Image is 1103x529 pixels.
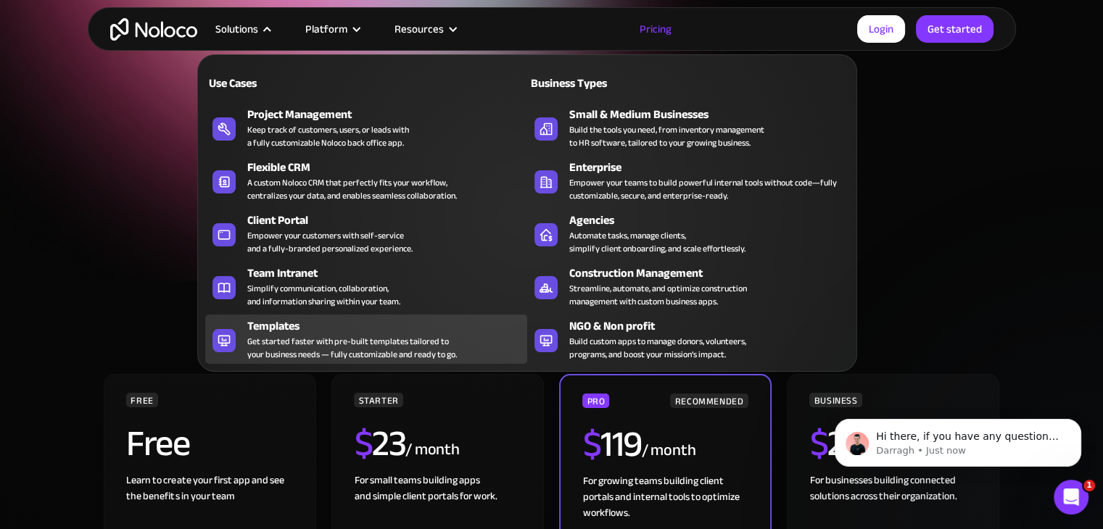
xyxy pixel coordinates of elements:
a: Construction ManagementStreamline, automate, and optimize constructionmanagement with custom busi... [527,262,849,311]
a: home [110,18,197,41]
iframe: Intercom live chat [1054,480,1088,515]
div: Simplify communication, collaboration, and information sharing within your team. [247,282,400,308]
div: NGO & Non profit [569,317,856,335]
div: Business Types [527,75,682,92]
div: BUSINESS [809,393,862,407]
div: Get started faster with pre-built templates tailored to your business needs — fully customizable ... [247,335,457,361]
span: $ [582,410,600,478]
h2: Free [126,425,189,462]
a: Pricing [621,20,690,38]
div: Build the tools you need, from inventory management to HR software, tailored to your growing busi... [569,123,764,149]
div: Build custom apps to manage donors, volunteers, programs, and boost your mission’s impact. [569,335,746,361]
div: PRO [582,393,609,408]
a: EnterpriseEmpower your teams to build powerful internal tools without code—fully customizable, se... [527,156,849,205]
div: A custom Noloco CRM that perfectly fits your workflow, centralizes your data, and enables seamles... [247,176,457,202]
div: Resources [376,20,473,38]
h2: 119 [582,426,641,462]
a: Client PortalEmpower your customers with self-serviceand a fully-branded personalized experience. [205,209,527,258]
a: Flexible CRMA custom Noloco CRM that perfectly fits your workflow,centralizes your data, and enab... [205,156,527,205]
a: Login [857,15,905,43]
a: Business Types [527,66,849,99]
div: RECOMMENDED [670,393,748,408]
div: Empower your customers with self-service and a fully-branded personalized experience. [247,229,413,255]
span: $ [354,409,372,478]
nav: Solutions [197,34,857,372]
div: Solutions [215,20,258,38]
a: Use Cases [205,66,527,99]
div: Solutions [197,20,287,38]
iframe: Intercom notifications message [813,388,1103,490]
div: Automate tasks, manage clients, simplify client onboarding, and scale effortlessly. [569,229,745,255]
div: STARTER [354,393,402,407]
div: Construction Management [569,264,856,282]
div: Templates [247,317,534,335]
div: Streamline, automate, and optimize construction management with custom business apps. [569,282,747,308]
h2: 255 [809,425,879,462]
a: Project ManagementKeep track of customers, users, or leads witha fully customizable Noloco back o... [205,103,527,152]
div: Project Management [247,106,534,123]
div: Keep track of customers, users, or leads with a fully customizable Noloco back office app. [247,123,409,149]
span: 1 [1083,480,1095,491]
a: Get started [916,15,993,43]
div: Empower your teams to build powerful internal tools without code—fully customizable, secure, and ... [569,176,842,202]
div: Team Intranet [247,264,534,282]
div: Use Cases [205,75,360,92]
a: TemplatesGet started faster with pre-built templates tailored toyour business needs — fully custo... [205,315,527,364]
div: Enterprise [569,159,856,176]
div: Platform [287,20,376,38]
div: / month [641,439,695,462]
h1: A plan for organizations of all sizes [102,80,1001,123]
a: AgenciesAutomate tasks, manage clients,simplify client onboarding, and scale effortlessly. [527,209,849,258]
div: / month [405,438,460,462]
div: Client Portal [247,212,534,229]
div: FREE [126,393,158,407]
span: $ [809,409,827,478]
div: Agencies [569,212,856,229]
a: Small & Medium BusinessesBuild the tools you need, from inventory managementto HR software, tailo... [527,103,849,152]
div: Resources [394,20,444,38]
div: Flexible CRM [247,159,534,176]
h2: 23 [354,425,405,462]
div: Platform [305,20,347,38]
div: Small & Medium Businesses [569,106,856,123]
a: Team IntranetSimplify communication, collaboration,and information sharing within your team. [205,262,527,311]
a: NGO & Non profitBuild custom apps to manage donors, volunteers,programs, and boost your mission’s... [527,315,849,364]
